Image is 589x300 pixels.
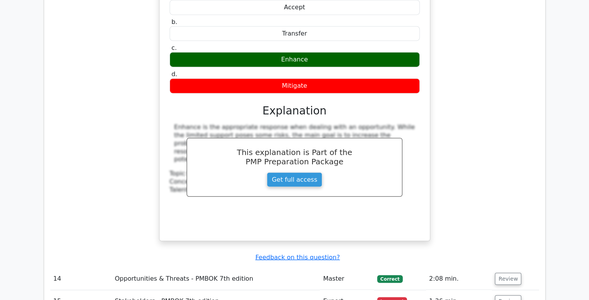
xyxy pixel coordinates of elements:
h3: Explanation [174,104,415,118]
div: Concept: [170,178,420,186]
td: 14 [50,268,112,290]
span: b. [172,18,177,26]
span: c. [172,44,177,51]
div: Enhance [170,52,420,67]
td: 2:08 min. [426,268,492,290]
div: Topic: [170,170,420,178]
td: Master [320,268,374,290]
div: Talent Triangle: [170,170,420,194]
div: Enhance is the appropriate response when dealing with an opportunity. While the limited support p... [174,123,415,164]
td: Opportunities & Threats - PMBOK 7th edition [112,268,320,290]
button: Review [495,273,521,285]
div: Mitigate [170,78,420,94]
span: d. [172,70,177,78]
div: Transfer [170,26,420,41]
a: Get full access [267,172,322,187]
a: Feedback on this question? [255,254,340,261]
span: Correct [377,275,402,283]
